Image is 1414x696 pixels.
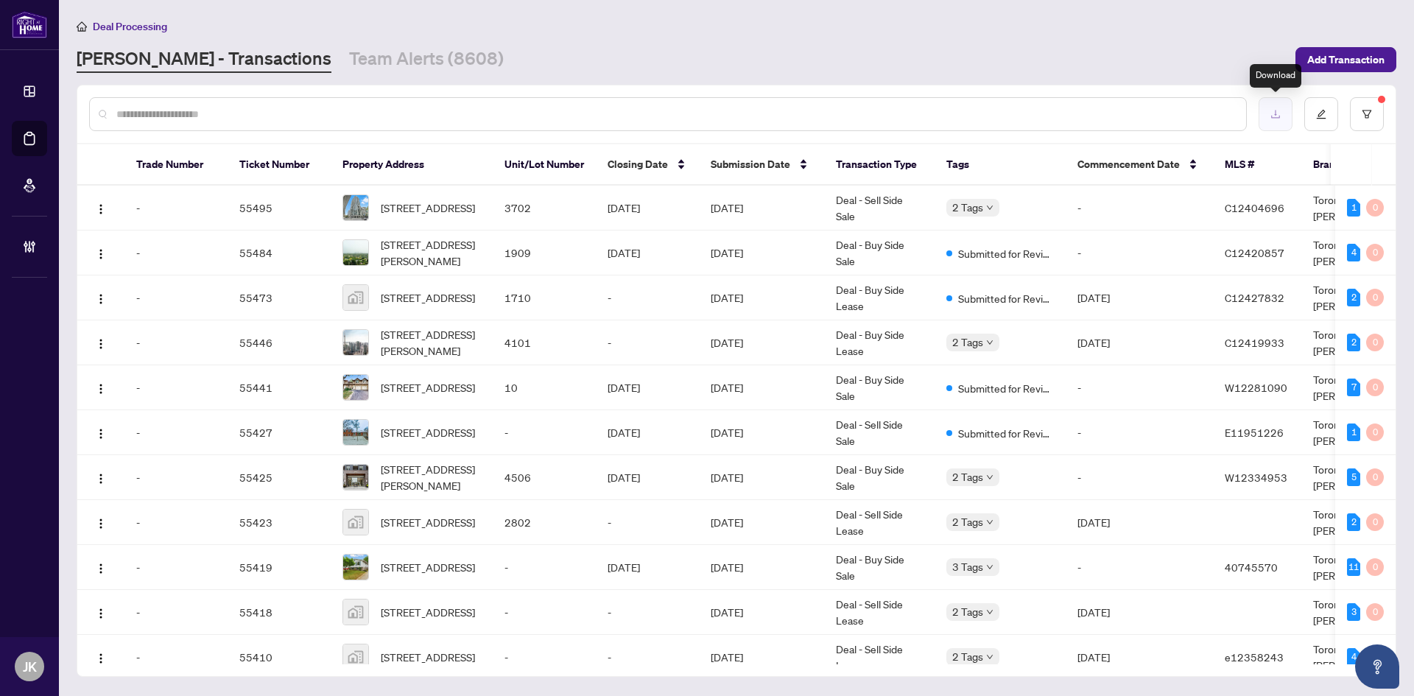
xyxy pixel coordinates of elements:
[596,590,699,635] td: -
[986,339,993,346] span: down
[1066,320,1213,365] td: [DATE]
[1350,97,1384,131] button: filter
[596,365,699,410] td: [DATE]
[1225,650,1284,664] span: e12358243
[381,326,481,359] span: [STREET_ADDRESS][PERSON_NAME]
[95,293,107,305] img: Logo
[1301,144,1412,186] th: Branch
[95,383,107,395] img: Logo
[824,635,935,680] td: Deal - Sell Side Lease
[124,455,228,500] td: -
[699,545,824,590] td: [DATE]
[1213,144,1301,186] th: MLS #
[1066,186,1213,231] td: -
[124,545,228,590] td: -
[952,334,983,351] span: 2 Tags
[1366,334,1384,351] div: 0
[381,604,475,620] span: [STREET_ADDRESS]
[1066,410,1213,455] td: -
[1366,289,1384,306] div: 0
[95,518,107,530] img: Logo
[12,11,47,38] img: logo
[1225,471,1287,484] span: W12334953
[343,330,368,355] img: thumbnail-img
[824,545,935,590] td: Deal - Buy Side Sale
[493,545,596,590] td: -
[343,644,368,669] img: thumbnail-img
[1304,97,1338,131] button: edit
[343,555,368,580] img: thumbnail-img
[1301,410,1412,455] td: Toronto - [PERSON_NAME]
[1301,186,1412,231] td: Toronto - [PERSON_NAME]
[23,656,37,677] span: JK
[228,455,331,500] td: 55425
[349,46,504,73] a: Team Alerts (8608)
[493,186,596,231] td: 3702
[1301,231,1412,275] td: Toronto - [PERSON_NAME]
[228,500,331,545] td: 55423
[124,144,228,186] th: Trade Number
[493,144,596,186] th: Unit/Lot Number
[986,519,993,526] span: down
[608,156,668,172] span: Closing Date
[343,195,368,220] img: thumbnail-img
[952,558,983,575] span: 3 Tags
[343,240,368,265] img: thumbnail-img
[228,231,331,275] td: 55484
[596,186,699,231] td: [DATE]
[1066,590,1213,635] td: [DATE]
[986,653,993,661] span: down
[824,231,935,275] td: Deal - Buy Side Sale
[699,410,824,455] td: [DATE]
[596,275,699,320] td: -
[228,186,331,231] td: 55495
[331,144,493,186] th: Property Address
[1366,244,1384,261] div: 0
[89,376,113,399] button: Logo
[381,649,475,665] span: [STREET_ADDRESS]
[824,144,935,186] th: Transaction Type
[1347,379,1360,396] div: 7
[89,196,113,219] button: Logo
[1301,635,1412,680] td: Toronto - [PERSON_NAME]
[1225,336,1284,349] span: C12419933
[93,20,167,33] span: Deal Processing
[952,199,983,216] span: 2 Tags
[1066,455,1213,500] td: -
[124,500,228,545] td: -
[958,290,1054,306] span: Submitted for Review
[1301,500,1412,545] td: Toronto - [PERSON_NAME]
[228,545,331,590] td: 55419
[493,635,596,680] td: -
[124,320,228,365] td: -
[1301,365,1412,410] td: Toronto - [PERSON_NAME]
[381,379,475,396] span: [STREET_ADDRESS]
[699,590,824,635] td: [DATE]
[699,500,824,545] td: [DATE]
[1259,97,1292,131] button: download
[381,200,475,216] span: [STREET_ADDRESS]
[1347,334,1360,351] div: 2
[228,320,331,365] td: 55446
[89,241,113,264] button: Logo
[1066,545,1213,590] td: -
[228,590,331,635] td: 55418
[1347,603,1360,621] div: 3
[1225,381,1287,394] span: W12281090
[1347,468,1360,486] div: 5
[1077,156,1180,172] span: Commencement Date
[1225,201,1284,214] span: C12404696
[1366,558,1384,576] div: 0
[699,186,824,231] td: [DATE]
[89,555,113,579] button: Logo
[493,365,596,410] td: 10
[381,289,475,306] span: [STREET_ADDRESS]
[343,510,368,535] img: thumbnail-img
[95,653,107,664] img: Logo
[596,410,699,455] td: [DATE]
[824,590,935,635] td: Deal - Sell Side Lease
[1362,109,1372,119] span: filter
[95,248,107,260] img: Logo
[986,608,993,616] span: down
[1347,648,1360,666] div: 4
